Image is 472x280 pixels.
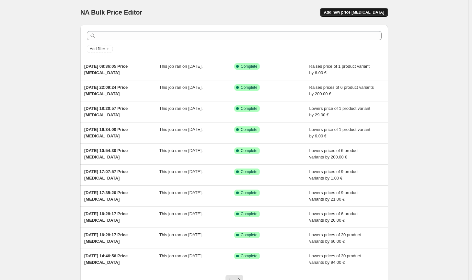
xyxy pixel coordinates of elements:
[159,253,203,258] span: This job ran on [DATE].
[309,211,359,223] span: Lowers prices of 6 product variants by 20.00 €
[159,127,203,132] span: This job ran on [DATE].
[84,85,128,96] span: [DATE] 22:09:24 Price [MEDICAL_DATA]
[84,148,128,159] span: [DATE] 10:54:30 Price [MEDICAL_DATA]
[241,106,257,111] span: Complete
[324,10,384,15] span: Add new price [MEDICAL_DATA]
[309,127,371,138] span: Lowers price of 1 product variant by 6.00 €
[84,190,128,202] span: [DATE] 17:35:20 Price [MEDICAL_DATA]
[159,64,203,69] span: This job ran on [DATE].
[159,190,203,195] span: This job ran on [DATE].
[309,148,359,159] span: Lowers prices of 6 product variants by 200.00 €
[309,190,359,202] span: Lowers prices of 9 product variants by 21.00 €
[241,190,257,195] span: Complete
[241,169,257,174] span: Complete
[159,85,203,90] span: This job ran on [DATE].
[84,253,128,265] span: [DATE] 14:46:56 Price [MEDICAL_DATA]
[159,148,203,153] span: This job ran on [DATE].
[87,45,113,53] button: Add filter
[84,232,128,244] span: [DATE] 16:28:17 Price [MEDICAL_DATA]
[241,127,257,132] span: Complete
[309,232,361,244] span: Lowers prices of 20 product variants by 60.00 €
[159,211,203,216] span: This job ran on [DATE].
[84,106,128,117] span: [DATE] 18:20:57 Price [MEDICAL_DATA]
[159,169,203,174] span: This job ran on [DATE].
[84,211,128,223] span: [DATE] 16:28:17 Price [MEDICAL_DATA]
[309,253,361,265] span: Lowers prices of 30 product variants by 94.00 €
[84,127,128,138] span: [DATE] 16:34:00 Price [MEDICAL_DATA]
[241,148,257,153] span: Complete
[159,106,203,111] span: This job ran on [DATE].
[309,64,370,75] span: Raises price of 1 product variant by 6.00 €
[84,169,128,181] span: [DATE] 17:07:57 Price [MEDICAL_DATA]
[309,169,359,181] span: Lowers prices of 9 product variants by 1.00 €
[159,232,203,237] span: This job ran on [DATE].
[90,46,105,52] span: Add filter
[84,64,128,75] span: [DATE] 08:36:05 Price [MEDICAL_DATA]
[241,64,257,69] span: Complete
[241,211,257,216] span: Complete
[241,232,257,238] span: Complete
[309,106,371,117] span: Lowers price of 1 product variant by 29.00 €
[320,8,388,17] button: Add new price [MEDICAL_DATA]
[309,85,374,96] span: Raises prices of 6 product variants by 200.00 €
[241,253,257,259] span: Complete
[80,9,142,16] span: NA Bulk Price Editor
[241,85,257,90] span: Complete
